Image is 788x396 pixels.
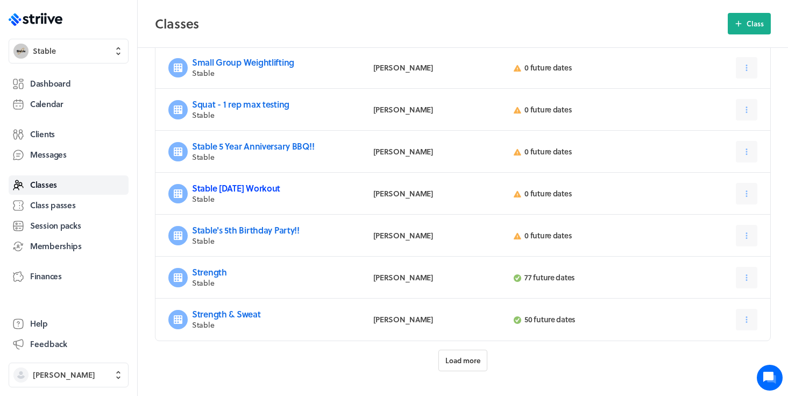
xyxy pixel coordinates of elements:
span: Finances [30,271,62,282]
p: [PERSON_NAME] [373,231,508,241]
a: Help [9,314,129,334]
p: 0 future dates [524,147,659,157]
p: Stable [192,68,356,79]
a: Class passes [9,196,129,215]
a: Classes [9,175,129,195]
button: Class [728,13,771,34]
a: Stable's 5th Birthday Party!! [192,224,300,236]
p: 50 future dates [524,315,659,324]
span: New conversation [69,132,129,140]
span: Class [747,19,764,29]
a: Session packs [9,216,129,236]
h2: Classes [155,13,721,34]
p: [PERSON_NAME] [373,273,508,282]
span: Messages [30,149,67,160]
p: 0 future dates [524,231,659,241]
p: Stable [192,152,356,162]
h1: Hi [PERSON_NAME] [16,52,199,69]
button: Load more [438,350,487,371]
span: Class passes [30,200,76,211]
p: 0 future dates [524,105,659,115]
iframe: gist-messenger-bubble-iframe [757,365,783,391]
span: Clients [30,129,55,140]
a: Small Group Weightlifting [192,56,294,68]
p: Stable [192,320,356,330]
button: StableStable [9,39,129,63]
p: 77 future dates [524,273,659,282]
span: Session packs [30,220,81,231]
p: Stable [192,236,356,246]
a: Strength [192,266,227,278]
a: Stable [DATE] Workout [192,182,280,194]
button: [PERSON_NAME] [9,363,129,387]
p: [PERSON_NAME] [373,63,508,73]
span: Dashboard [30,78,70,89]
a: Dashboard [9,74,129,94]
p: Stable [192,194,356,204]
input: Search articles [31,185,192,207]
a: Strength & Sweat [192,308,261,320]
a: Calendar [9,95,129,114]
p: Stable [192,110,356,121]
a: Squat - 1 rep max testing [192,98,289,110]
p: 0 future dates [524,63,659,73]
span: [PERSON_NAME] [33,370,95,380]
button: New conversation [17,125,198,147]
p: 0 future dates [524,189,659,199]
a: Stable 5 Year Anniversary BBQ!! [192,140,314,152]
p: [PERSON_NAME] [373,189,508,199]
span: Help [30,318,48,329]
span: Classes [30,179,57,190]
p: [PERSON_NAME] [373,315,508,324]
p: [PERSON_NAME] [373,105,508,115]
button: Feedback [9,335,129,354]
a: Clients [9,125,129,144]
a: Messages [9,145,129,165]
h2: We're here to help. Ask us anything! [16,72,199,106]
span: Load more [445,356,480,365]
p: [PERSON_NAME] [373,147,508,157]
span: Feedback [30,338,67,350]
span: Calendar [30,98,63,110]
a: Memberships [9,237,129,256]
p: Stable [192,278,356,288]
span: Memberships [30,241,82,252]
p: Find an answer quickly [15,167,201,180]
span: Stable [33,46,56,56]
a: Finances [9,267,129,286]
img: Stable [13,44,29,59]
